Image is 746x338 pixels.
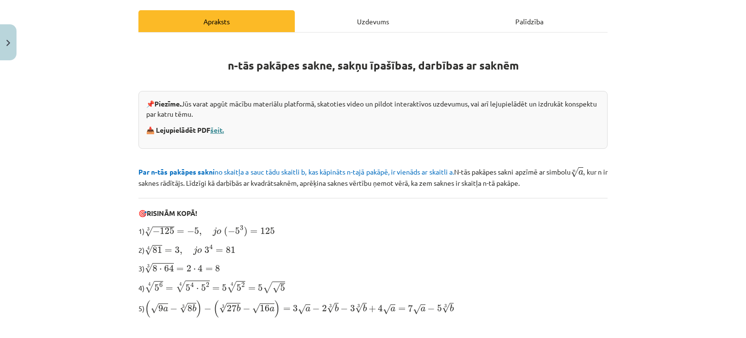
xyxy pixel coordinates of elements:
span: = [250,230,257,234]
span: 3 [350,305,355,312]
span: √ [145,281,154,293]
span: 5 [201,285,206,291]
span: − [228,228,235,235]
span: √ [145,245,153,255]
span: 125 [160,228,174,234]
span: 16 [260,305,270,312]
span: 8 [153,265,157,272]
span: 5 [194,228,199,234]
span: 5 [235,228,240,234]
span: = [212,287,220,291]
span: √ [272,283,280,293]
div: Palīdzība [451,10,608,32]
span: √ [383,304,390,315]
span: ( [213,300,219,318]
span: 5 [437,305,442,312]
strong: 📥 Lejupielādēt PDF [146,125,225,134]
span: ⋅ [159,268,162,271]
span: = [177,230,184,234]
span: √ [176,281,186,292]
span: = [398,307,406,311]
span: √ [442,303,450,313]
span: 5 [186,285,190,291]
span: 3 [240,226,243,231]
strong: n-tās pakāpes sakne, sakņu īpašības, darbības ar saknēm [228,58,519,72]
img: icon-close-lesson-0947bae3869378f0d4975bcd49f059093ad1ed9edebbc8119c70593378902aed.svg [6,40,10,46]
p: 3) [138,262,608,274]
span: 7 [408,304,413,312]
span: 125 [260,228,275,234]
span: √ [151,303,158,314]
span: 2 [241,283,245,287]
div: Apraksts [138,10,295,32]
span: = [165,249,172,253]
span: √ [413,304,421,315]
span: − [312,305,320,312]
span: = [205,267,213,271]
span: 4 [378,304,383,312]
span: √ [263,282,272,293]
strong: Piezīme. [154,99,181,108]
span: 5 [222,285,227,291]
span: − [153,228,160,235]
span: √ [252,303,260,314]
span: 4 [190,282,194,287]
span: a [270,307,274,312]
span: − [340,305,348,312]
span: o [197,249,202,253]
span: − [187,228,194,235]
span: j [193,246,197,255]
span: − [427,305,435,312]
span: 5 [258,285,263,291]
span: 27 [227,304,237,312]
span: a [390,307,395,312]
p: 5) [138,300,608,318]
span: √ [145,227,153,237]
span: = [176,267,184,271]
span: j [213,227,217,236]
p: 🎯 [138,208,608,218]
span: 81 [153,247,162,253]
span: √ [327,303,335,313]
span: ( [145,300,151,318]
div: Uzdevums [295,10,451,32]
b: RISINĀM KOPĀ! [147,209,197,217]
span: 9 [158,305,163,312]
span: b [237,304,240,312]
span: b [192,304,196,312]
span: ( [224,227,228,237]
span: − [204,305,211,312]
span: 4 [209,245,213,250]
span: 3 [204,247,209,253]
span: a [163,307,168,312]
span: √ [571,167,578,178]
span: a [578,170,583,175]
span: b [363,304,367,312]
span: ) [244,227,248,237]
span: 5 [237,285,241,291]
span: 2 [186,265,191,272]
span: √ [227,281,237,293]
span: no skaitļa a sauc tādu skaitli b, kas kāpināts n-tajā pakāpē, ir vienāds ar skaitli a. [138,167,454,176]
span: = [216,249,223,253]
span: ) [274,300,280,318]
span: 8 [187,305,192,312]
span: = [283,307,290,311]
span: ⋅ [193,268,196,271]
p: 📌 Jūs varat apgūt mācību materiālu platformā, skatoties video un pildot interaktīvos uzdevumus, v... [146,99,600,119]
p: 1) [138,224,608,237]
span: 4 [198,265,203,272]
span: ) [196,300,202,318]
span: − [243,305,250,312]
b: Par n-tās pakāpes sakni [138,167,215,176]
p: 2) [138,243,608,256]
span: 5 [280,285,285,291]
span: 64 [164,265,174,272]
span: , [180,250,182,255]
span: a [305,307,310,312]
span: = [166,287,173,291]
p: 4) [138,280,608,294]
span: o [217,230,221,234]
span: √ [355,303,363,313]
span: 2 [322,305,327,312]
